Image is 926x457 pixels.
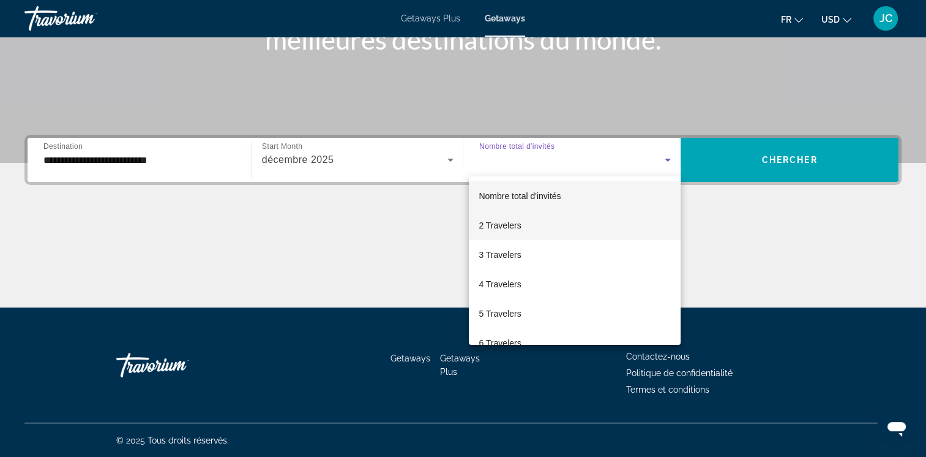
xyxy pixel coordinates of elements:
span: 2 Travelers [479,218,521,233]
span: Nombre total d'invités [479,191,561,201]
span: 4 Travelers [479,277,521,292]
span: 6 Travelers [479,336,521,350]
span: 3 Travelers [479,247,521,262]
iframe: Bouton de lancement de la fenêtre de messagerie [877,408,916,447]
span: 5 Travelers [479,306,521,321]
